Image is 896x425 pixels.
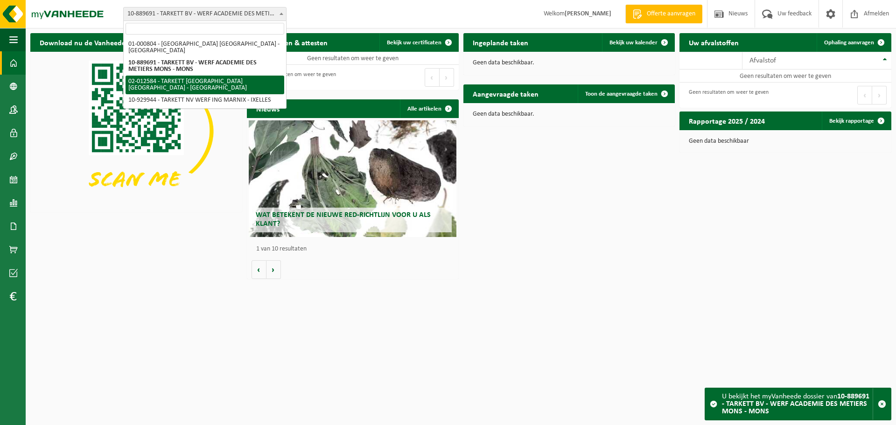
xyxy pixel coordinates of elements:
[266,260,281,279] button: Volgende
[247,33,337,51] h2: Certificaten & attesten
[126,57,284,76] li: 10-889691 - TARKETT BV - WERF ACADEMIE DES METIERS MONS - MONS
[256,246,454,252] p: 1 van 10 resultaten
[473,111,666,118] p: Geen data beschikbaar.
[679,70,891,83] td: Geen resultaten om weer te geven
[578,84,674,103] a: Toon de aangevraagde taken
[463,84,548,103] h2: Aangevraagde taken
[126,94,284,106] li: 10-929944 - TARKETT NV WERF ING MARNIX - IXELLES
[387,40,441,46] span: Bekijk uw certificaten
[256,211,431,228] span: Wat betekent de nieuwe RED-richtlijn voor u als klant?
[817,33,890,52] a: Ophaling aanvragen
[247,52,459,65] td: Geen resultaten om weer te geven
[425,68,440,87] button: Previous
[126,38,284,57] li: 01-000804 - [GEOGRAPHIC_DATA] [GEOGRAPHIC_DATA] - [GEOGRAPHIC_DATA]
[124,7,286,21] span: 10-889691 - TARKETT BV - WERF ACADEMIE DES METIERS MONS - MONS
[722,393,869,415] strong: 10-889691 - TARKETT BV - WERF ACADEMIE DES METIERS MONS - MONS
[126,76,284,94] li: 02-012584 - TARKETT [GEOGRAPHIC_DATA] [GEOGRAPHIC_DATA] - [GEOGRAPHIC_DATA]
[473,60,666,66] p: Geen data beschikbaar.
[400,99,458,118] a: Alle artikelen
[824,40,874,46] span: Ophaling aanvragen
[463,33,538,51] h2: Ingeplande taken
[565,10,611,17] strong: [PERSON_NAME]
[722,388,873,420] div: U bekijkt het myVanheede dossier van
[822,111,890,130] a: Bekijk rapportage
[689,138,882,145] p: Geen data beschikbaar
[625,5,702,23] a: Offerte aanvragen
[857,86,872,105] button: Previous
[252,260,266,279] button: Vorige
[379,33,458,52] a: Bekijk uw certificaten
[123,7,287,21] span: 10-889691 - TARKETT BV - WERF ACADEMIE DES METIERS MONS - MONS
[679,111,774,130] h2: Rapportage 2025 / 2024
[585,91,658,97] span: Toon de aangevraagde taken
[602,33,674,52] a: Bekijk uw kalender
[749,57,776,64] span: Afvalstof
[644,9,698,19] span: Offerte aanvragen
[440,68,454,87] button: Next
[30,33,155,51] h2: Download nu de Vanheede+ app!
[872,86,887,105] button: Next
[252,67,336,88] div: Geen resultaten om weer te geven
[679,33,748,51] h2: Uw afvalstoffen
[249,120,456,237] a: Wat betekent de nieuwe RED-richtlijn voor u als klant?
[30,52,242,210] img: Download de VHEPlus App
[609,40,658,46] span: Bekijk uw kalender
[684,85,769,105] div: Geen resultaten om weer te geven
